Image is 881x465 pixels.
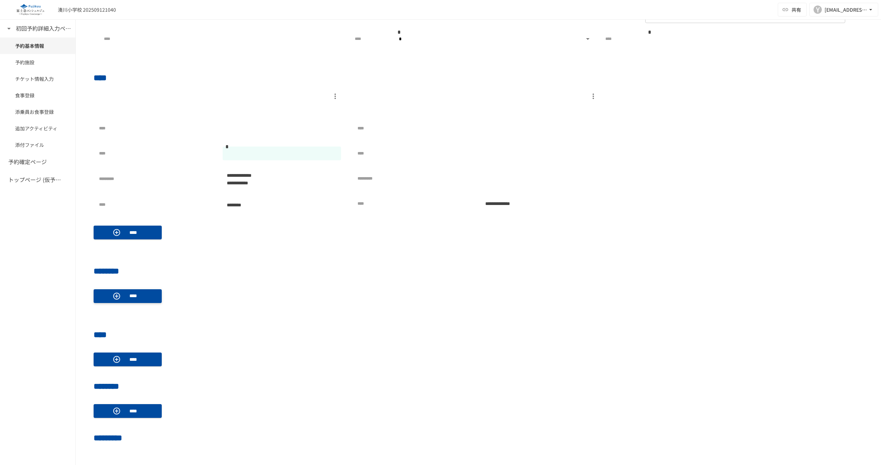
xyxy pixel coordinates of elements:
[792,6,801,13] span: 共有
[15,141,60,149] span: 添付ファイル
[8,4,52,15] img: eQeGXtYPV2fEKIA3pizDiVdzO5gJTl2ahLbsPaD2E4R
[15,42,60,50] span: 予約基本情報
[15,125,60,132] span: 追加アクティビティ
[778,3,807,17] button: 共有
[825,6,867,14] div: [EMAIL_ADDRESS][DOMAIN_NAME]
[15,58,60,66] span: 予約施設
[809,3,878,17] button: Y[EMAIL_ADDRESS][DOMAIN_NAME]
[15,91,60,99] span: 食事登録
[8,175,63,184] h6: トップページ (仮予約一覧)
[814,6,822,14] div: Y
[58,6,116,13] div: 湊川小学校 202509121040
[16,24,71,33] h6: 初回予約詳細入力ページ
[15,75,60,83] span: チケット情報入力
[15,108,60,116] span: 添乗員お食事登録
[8,158,47,166] h6: 予約確定ページ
